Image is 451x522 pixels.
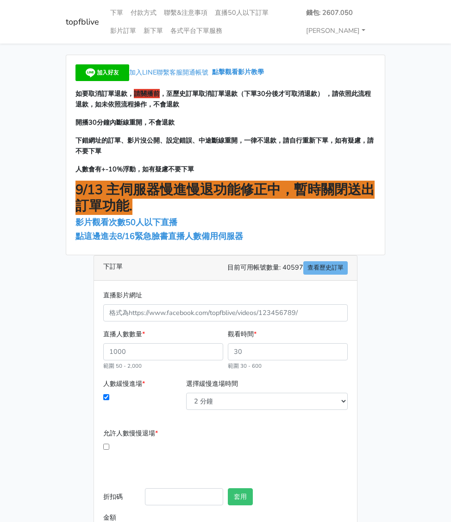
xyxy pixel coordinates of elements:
[103,428,158,439] label: 允許人數慢慢退場
[75,164,194,174] span: 人數會有+-10%浮動，如有疑慮不要下單
[75,231,243,242] a: 點這邊進去8/16緊急臉書直播人數備用伺服器
[211,4,272,22] a: 直播50人以下訂單
[125,217,177,228] span: 50人以下直播
[75,64,129,81] img: 加入好友
[75,217,125,228] a: 影片觀看次數
[75,68,212,77] a: 加入LINE聯繫客服開通帳號
[103,329,145,340] label: 直播人數數量
[94,256,357,281] div: 下訂單
[103,304,348,321] input: 格式為https://www.facebook.com/topfblive/videos/123456789/
[103,290,142,301] label: 直播影片網址
[227,261,348,275] span: 目前可用帳號數量: 40597
[66,13,99,31] a: topfblive
[186,378,238,389] label: 選擇緩慢進場時間
[212,68,264,77] a: 點擊觀看影片教學
[302,22,369,40] a: [PERSON_NAME]
[303,261,348,275] a: 查看歷史訂單
[134,89,160,98] span: 請關播前
[306,8,353,17] strong: 錢包: 2607.050
[103,343,223,360] input: 1000
[228,329,257,340] label: 觀看時間
[302,4,357,22] a: 錢包: 2607.050
[129,68,208,77] span: 加入LINE聯繫客服開通帳號
[75,89,371,109] span: ，至歷史訂單取消訂單退款（下單30分後才可取消退款） ，請依照此流程退款，如未依照流程操作，不會退款
[103,378,145,389] label: 人數緩慢進場
[106,4,127,22] a: 下單
[75,136,374,156] span: 下錯網址的訂單、影片沒公開、設定錯誤、中途斷線重開，一律不退款，請自行重新下單，如有疑慮，請不要下單
[228,362,262,370] small: 範圍 30 - 600
[106,22,140,40] a: 影片訂單
[101,488,143,509] label: 折扣碼
[75,118,175,127] span: 開播30分鐘內斷線重開，不會退款
[127,4,160,22] a: 付款方式
[75,181,375,215] span: 9/13 主伺服器慢進慢退功能修正中，暫時關閉送出訂單功能.
[75,89,134,98] span: 如要取消訂單退款，
[103,362,142,370] small: 範圍 50 - 2,000
[140,22,167,40] a: 新下單
[125,217,180,228] a: 50人以下直播
[160,4,211,22] a: 聯繫&注意事項
[228,488,253,505] button: 套用
[167,22,226,40] a: 各式平台下單服務
[228,343,348,360] input: 30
